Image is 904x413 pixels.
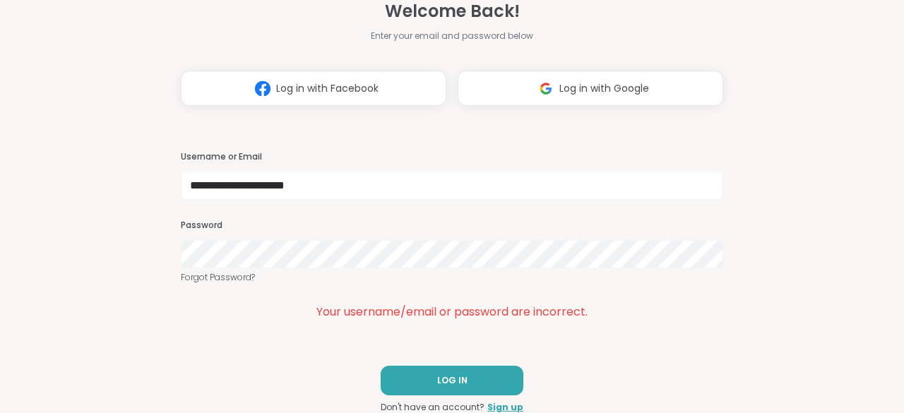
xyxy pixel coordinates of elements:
div: Your username/email or password are incorrect. [181,304,723,321]
h3: Username or Email [181,151,723,163]
h3: Password [181,220,723,232]
span: Log in with Facebook [276,81,379,96]
a: Forgot Password? [181,271,723,284]
span: Enter your email and password below [371,30,533,42]
img: ShareWell Logomark [249,76,276,102]
span: LOG IN [437,374,468,387]
button: Log in with Google [458,71,723,106]
img: ShareWell Logomark [533,76,559,102]
button: Log in with Facebook [181,71,446,106]
button: LOG IN [381,366,523,395]
span: Log in with Google [559,81,649,96]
